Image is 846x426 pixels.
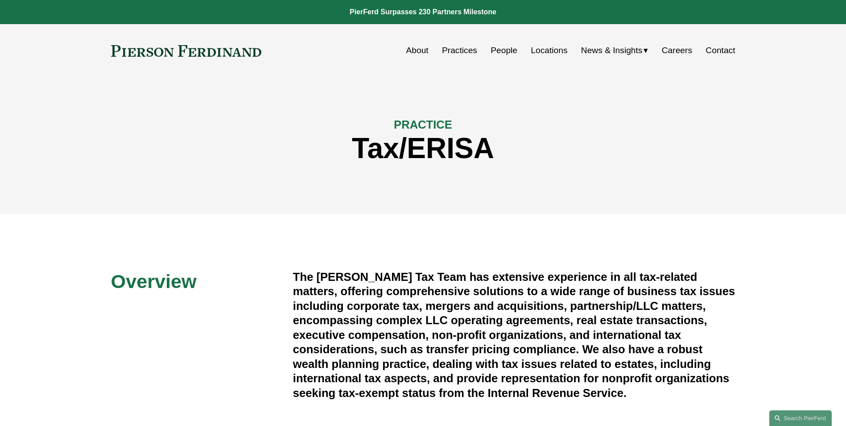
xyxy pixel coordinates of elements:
a: Practices [442,42,477,59]
a: People [491,42,517,59]
span: PRACTICE [394,118,452,131]
h4: The [PERSON_NAME] Tax Team has extensive experience in all tax-related matters, offering comprehe... [293,270,735,400]
a: Locations [531,42,567,59]
span: Overview [111,271,197,292]
a: Careers [662,42,692,59]
a: Contact [706,42,735,59]
h1: Tax/ERISA [111,132,735,165]
a: folder dropdown [581,42,648,59]
a: About [406,42,429,59]
a: Search this site [769,410,832,426]
span: News & Insights [581,43,643,58]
